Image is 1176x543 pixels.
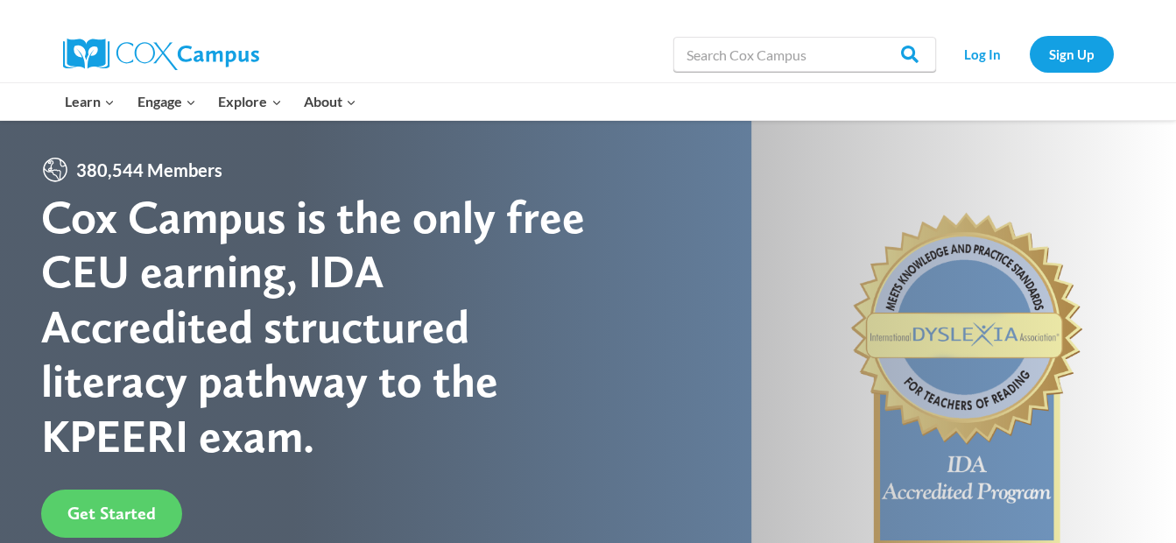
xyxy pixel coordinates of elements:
a: Get Started [41,490,182,538]
button: Child menu of Learn [54,83,127,120]
nav: Primary Navigation [54,83,368,120]
button: Child menu of Explore [208,83,293,120]
a: Sign Up [1030,36,1114,72]
button: Child menu of Engage [126,83,208,120]
a: Log In [945,36,1021,72]
input: Search Cox Campus [673,37,936,72]
img: Cox Campus [63,39,259,70]
nav: Secondary Navigation [945,36,1114,72]
span: 380,544 Members [69,156,229,184]
button: Child menu of About [292,83,368,120]
div: Cox Campus is the only free CEU earning, IDA Accredited structured literacy pathway to the KPEERI... [41,190,588,463]
span: Get Started [67,503,156,524]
